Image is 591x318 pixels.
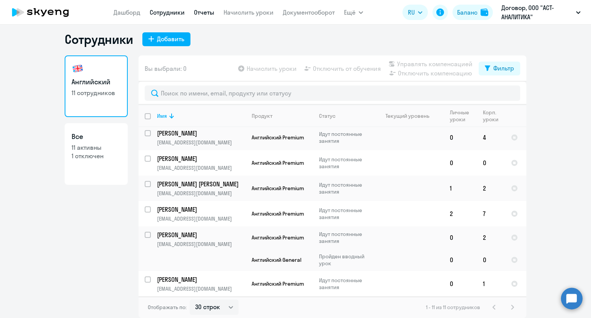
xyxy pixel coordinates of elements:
a: Все11 активны1 отключен [65,123,128,185]
span: Английский Premium [252,159,304,166]
p: [EMAIL_ADDRESS][DOMAIN_NAME] [157,285,245,292]
a: Начислить уроки [224,8,274,16]
span: Ещё [344,8,356,17]
td: 1 [444,176,477,201]
td: 2 [477,176,505,201]
input: Поиск по имени, email, продукту или статусу [145,85,520,101]
a: Дашборд [114,8,140,16]
p: Идут постоянные занятия [319,207,372,221]
p: [PERSON_NAME] [157,129,244,137]
p: [EMAIL_ADDRESS][DOMAIN_NAME] [157,139,245,146]
a: Документооборот [283,8,335,16]
button: Фильтр [479,62,520,75]
button: Балансbalance [452,5,493,20]
p: Договор, ООО "АСТ-АНАЛИТИКА" [501,3,573,22]
span: Отображать по: [148,304,187,311]
a: Отчеты [194,8,214,16]
div: Текущий уровень [378,112,443,119]
span: Английский General [252,256,301,263]
p: [EMAIL_ADDRESS][DOMAIN_NAME] [157,190,245,197]
a: [PERSON_NAME] [157,275,245,284]
a: [PERSON_NAME] [157,205,245,214]
a: [PERSON_NAME] [157,129,245,137]
img: english [72,62,84,75]
p: [PERSON_NAME] [157,205,244,214]
span: Английский Premium [252,210,304,217]
div: Фильтр [493,64,514,73]
a: [PERSON_NAME] [PERSON_NAME] [157,180,245,188]
div: Корп. уроки [483,109,504,123]
div: Продукт [252,112,272,119]
h3: Английский [72,77,121,87]
td: 0 [444,271,477,296]
p: [PERSON_NAME] [157,154,244,163]
span: Английский Premium [252,234,304,241]
div: Имя [157,112,245,119]
button: Ещё [344,5,363,20]
button: Договор, ООО "АСТ-АНАЛИТИКА" [498,3,584,22]
td: 4 [477,125,505,150]
div: Текущий уровень [386,112,429,119]
p: [EMAIL_ADDRESS][DOMAIN_NAME] [157,164,245,171]
button: Добавить [142,32,190,46]
img: balance [481,8,488,16]
a: Сотрудники [150,8,185,16]
td: 7 [477,201,505,226]
td: 0 [444,150,477,176]
p: [PERSON_NAME] [157,275,244,284]
td: 0 [444,249,477,271]
span: 1 - 11 из 11 сотрудников [426,304,480,311]
a: Английский11 сотрудников [65,55,128,117]
p: Идут постоянные занятия [319,181,372,195]
div: Баланс [457,8,477,17]
div: Личные уроки [450,109,476,123]
span: Английский Premium [252,134,304,141]
div: Статус [319,112,336,119]
p: Идут постоянные занятия [319,231,372,244]
div: Добавить [157,34,184,44]
h3: Все [72,132,121,142]
td: 0 [444,125,477,150]
span: Вы выбрали: 0 [145,64,187,73]
td: 2 [477,226,505,249]
a: [PERSON_NAME] [157,154,245,163]
button: RU [402,5,428,20]
td: 2 [444,201,477,226]
span: Английский Premium [252,185,304,192]
p: [EMAIL_ADDRESS][DOMAIN_NAME] [157,241,245,248]
p: Пройден вводный урок [319,253,372,267]
span: RU [408,8,415,17]
td: 0 [477,249,505,271]
td: 1 [477,271,505,296]
p: [PERSON_NAME] [157,231,244,239]
p: 11 сотрудников [72,89,121,97]
span: Английский Premium [252,280,304,287]
td: 0 [477,150,505,176]
td: 0 [444,226,477,249]
p: 11 активны [72,143,121,152]
div: Имя [157,112,167,119]
h1: Сотрудники [65,32,133,47]
p: [PERSON_NAME] [PERSON_NAME] [157,180,244,188]
a: [PERSON_NAME] [157,231,245,239]
p: Идут постоянные занятия [319,156,372,170]
p: [EMAIL_ADDRESS][DOMAIN_NAME] [157,215,245,222]
p: Идут постоянные занятия [319,277,372,291]
p: 1 отключен [72,152,121,160]
p: Идут постоянные занятия [319,131,372,144]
